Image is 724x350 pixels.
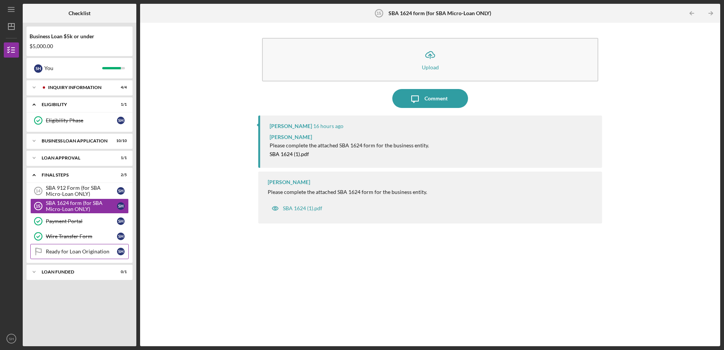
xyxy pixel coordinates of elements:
div: Final Steps [42,173,108,177]
a: 15SBA 1624 form (for SBA Micro-Loan ONLY)SH [30,198,129,214]
div: Upload [422,64,439,70]
span: Please complete the attached SBA 1624 form for the business entity. [270,142,429,148]
div: $5,000.00 [30,43,130,49]
div: 2 / 5 [113,173,127,177]
div: SBA 1624 (1).pdf [283,205,322,211]
tspan: 14 [36,189,41,193]
div: LOAN FUNDED [42,270,108,274]
b: SBA 1624 form (for SBA Micro-Loan ONLY) [389,10,491,16]
div: 10 / 10 [113,139,127,143]
div: [PERSON_NAME] [270,123,312,129]
b: Checklist [69,10,90,16]
div: Eligibility Phase [46,117,117,123]
div: Wire Transfer Form [46,233,117,239]
button: SH [4,331,19,346]
button: Upload [262,38,598,81]
a: Ready for Loan OriginationSH [30,244,129,259]
mark: SBA 1624 (1).pdf [270,151,309,157]
div: S H [117,248,125,255]
span: [PERSON_NAME] [270,134,312,140]
div: S H [117,217,125,225]
button: SBA 1624 (1).pdf [268,201,326,216]
div: S H [34,64,42,73]
div: Comment [424,89,448,108]
a: Eligibility PhaseSH [30,113,129,128]
div: S H [117,187,125,195]
div: 0 / 1 [113,270,127,274]
tspan: 15 [376,11,381,16]
div: SBA 1624 form (for SBA Micro-Loan ONLY) [46,200,117,212]
div: Please complete the attached SBA 1624 form for the business entity. [268,189,427,195]
div: INQUIRY INFORMATION [48,85,108,90]
tspan: 15 [36,204,40,208]
button: Comment [392,89,468,108]
div: Eligibility [42,102,108,107]
div: 1 / 1 [113,156,127,160]
a: Wire Transfer FormSH [30,229,129,244]
div: You [44,62,102,75]
div: S H [117,202,125,210]
a: 14SBA 912 Form (for SBA Micro-Loan ONLY)SH [30,183,129,198]
text: SH [9,337,14,341]
div: S H [117,117,125,124]
div: 4 / 4 [113,85,127,90]
div: Payment Portal [46,218,117,224]
div: Business Loan $5k or under [30,33,130,39]
a: Payment PortalSH [30,214,129,229]
div: S H [117,233,125,240]
div: [PERSON_NAME] [268,179,310,185]
time: 2025-10-09 20:19 [313,123,343,129]
div: SBA 912 Form (for SBA Micro-Loan ONLY) [46,185,117,197]
div: Ready for Loan Origination [46,248,117,255]
div: 1 / 1 [113,102,127,107]
div: BUSINESS LOAN APPLICATION [42,139,108,143]
div: Loan Approval [42,156,108,160]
